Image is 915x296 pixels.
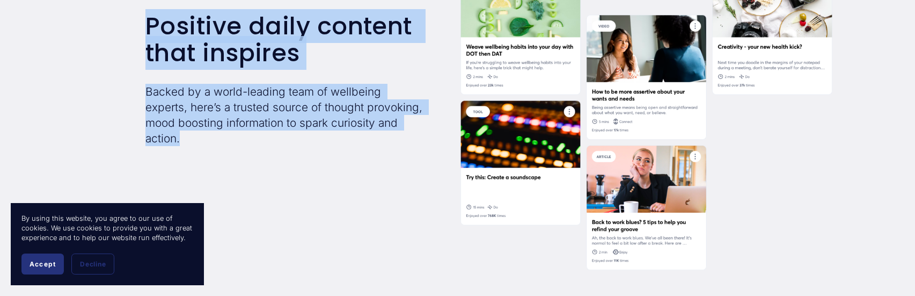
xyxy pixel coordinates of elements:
h2: Positive daily content that inspires [145,13,423,67]
p: Backed by a world-leading team of wellbeing experts, here’s a trusted source of thought provoking... [145,84,423,147]
p: By using this website, you agree to our use of cookies. We use cookies to provide you with a grea... [21,214,193,243]
span: Decline [80,260,106,268]
button: Decline [71,254,114,275]
section: Cookie banner [11,203,204,285]
span: Accept [30,260,56,268]
button: Accept [21,254,64,275]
